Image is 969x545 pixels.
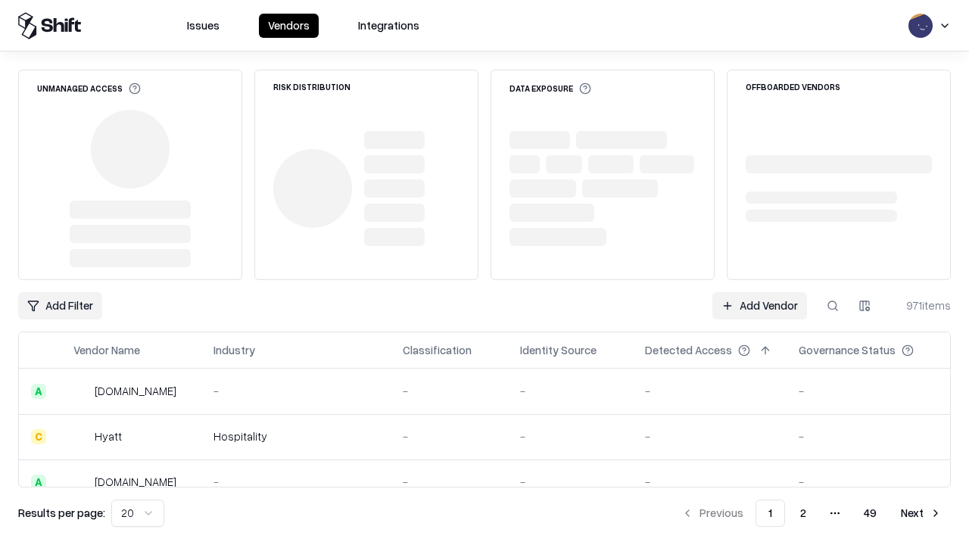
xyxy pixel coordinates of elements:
div: Data Exposure [509,83,591,95]
div: - [520,474,621,490]
div: Unmanaged Access [37,83,141,95]
button: 49 [852,500,889,527]
img: primesec.co.il [73,475,89,490]
div: A [31,475,46,490]
div: Governance Status [799,342,896,358]
p: Results per page: [18,505,105,521]
div: - [645,428,774,444]
div: - [799,383,938,399]
div: - [403,474,496,490]
div: Hyatt [95,428,122,444]
div: - [403,383,496,399]
div: - [213,383,379,399]
div: - [799,474,938,490]
a: Add Vendor [712,292,807,319]
nav: pagination [672,500,951,527]
img: Hyatt [73,429,89,444]
button: 1 [756,500,785,527]
button: Integrations [349,14,428,38]
button: 2 [788,500,818,527]
div: - [645,383,774,399]
div: Industry [213,342,255,358]
div: Offboarded Vendors [746,83,840,91]
div: [DOMAIN_NAME] [95,383,176,399]
button: Next [892,500,951,527]
div: C [31,429,46,444]
div: Hospitality [213,428,379,444]
div: - [213,474,379,490]
div: [DOMAIN_NAME] [95,474,176,490]
div: Detected Access [645,342,732,358]
div: - [520,428,621,444]
button: Issues [178,14,229,38]
div: - [403,428,496,444]
div: A [31,384,46,399]
div: - [799,428,938,444]
div: - [520,383,621,399]
button: Add Filter [18,292,102,319]
div: 971 items [890,297,951,313]
button: Vendors [259,14,319,38]
div: Classification [403,342,472,358]
div: Identity Source [520,342,597,358]
div: Vendor Name [73,342,140,358]
img: intrado.com [73,384,89,399]
div: - [645,474,774,490]
div: Risk Distribution [273,83,351,91]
